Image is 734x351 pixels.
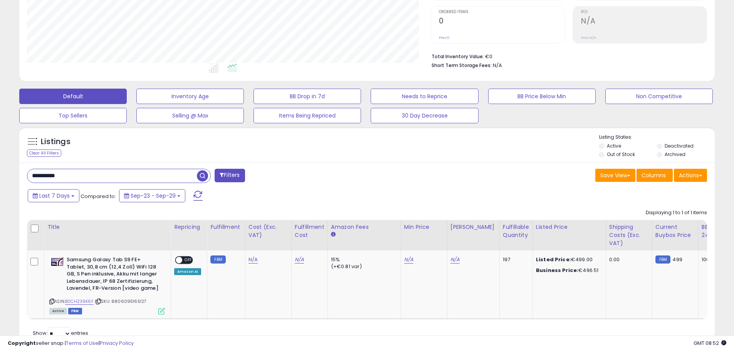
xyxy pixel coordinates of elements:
label: Deactivated [665,143,694,149]
div: seller snap | | [8,340,134,347]
span: 499 [672,256,682,263]
button: Last 7 Days [28,189,79,202]
button: Save View [595,169,635,182]
div: Fulfillment [210,223,242,231]
button: Top Sellers [19,108,127,123]
small: Amazon Fees. [331,231,336,238]
span: N/A [493,62,502,69]
span: 2025-10-7 08:52 GMT [694,339,726,347]
span: | SKU: 8806095165127 [95,298,146,304]
label: Out of Stock [607,151,635,158]
span: OFF [182,257,195,264]
div: 15% [331,256,395,263]
span: ROI [581,10,707,14]
small: Prev: 0 [439,35,450,40]
button: Actions [674,169,707,182]
div: Listed Price [536,223,603,231]
span: FBM [68,308,82,314]
div: Current Buybox Price [655,223,695,239]
div: 197 [503,256,527,263]
small: FBM [655,255,670,264]
button: Inventory Age [136,89,244,104]
button: Filters [215,169,245,182]
div: €496.51 [536,267,600,274]
button: Selling @ Max [136,108,244,123]
span: Ordered Items [439,10,564,14]
button: Items Being Repriced [254,108,361,123]
button: Default [19,89,127,104]
span: Show: entries [33,329,88,337]
div: 100% [702,256,727,263]
b: Listed Price: [536,256,571,263]
button: Non Competitive [605,89,713,104]
a: N/A [404,256,413,264]
b: Business Price: [536,267,578,274]
button: BB Drop in 7d [254,89,361,104]
small: Prev: N/A [581,35,596,40]
div: BB Share 24h. [702,223,730,239]
button: 30 Day Decrease [371,108,478,123]
a: Privacy Policy [100,339,134,347]
img: 31NYbmOakzL._SL40_.jpg [49,256,65,267]
span: Sep-23 - Sep-29 [131,192,176,200]
h2: N/A [581,17,707,27]
button: BB Price Below Min [488,89,596,104]
b: Total Inventory Value: [432,53,484,60]
div: ASIN: [49,256,165,313]
h5: Listings [41,136,71,147]
div: Cost (Exc. VAT) [249,223,288,239]
h2: 0 [439,17,564,27]
a: N/A [295,256,304,264]
button: Columns [637,169,673,182]
small: FBM [210,255,225,264]
button: Sep-23 - Sep-29 [119,189,185,202]
div: Fulfillable Quantity [503,223,529,239]
div: Amazon AI [174,268,201,275]
b: Short Term Storage Fees: [432,62,492,69]
strong: Copyright [8,339,36,347]
span: Last 7 Days [39,192,70,200]
li: €0 [432,51,701,60]
div: Title [47,223,168,231]
span: All listings currently available for purchase on Amazon [49,308,67,314]
div: [PERSON_NAME] [450,223,496,231]
label: Archived [665,151,685,158]
div: Repricing [174,223,204,231]
div: 0.00 [609,256,646,263]
a: Terms of Use [66,339,99,347]
div: Min Price [404,223,444,231]
p: Listing States: [599,134,715,141]
a: N/A [249,256,258,264]
label: Active [607,143,621,149]
a: N/A [450,256,460,264]
a: B0CHZ39K6F [65,298,94,305]
div: Fulfillment Cost [295,223,324,239]
span: Columns [642,171,666,179]
b: Samsung Galaxy Tab S9 FE+ Tablet, 30,8 cm (12,4 Zoll) WiFi 128 GB, S Pen inklusive, Akku mit lang... [67,256,160,294]
div: Clear All Filters [27,149,61,157]
div: Displaying 1 to 1 of 1 items [646,209,707,217]
div: €499.00 [536,256,600,263]
div: Amazon Fees [331,223,398,231]
button: Needs to Reprice [371,89,478,104]
span: Compared to: [81,193,116,200]
div: (+€0.81 var) [331,263,395,270]
div: Shipping Costs (Exc. VAT) [609,223,649,247]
